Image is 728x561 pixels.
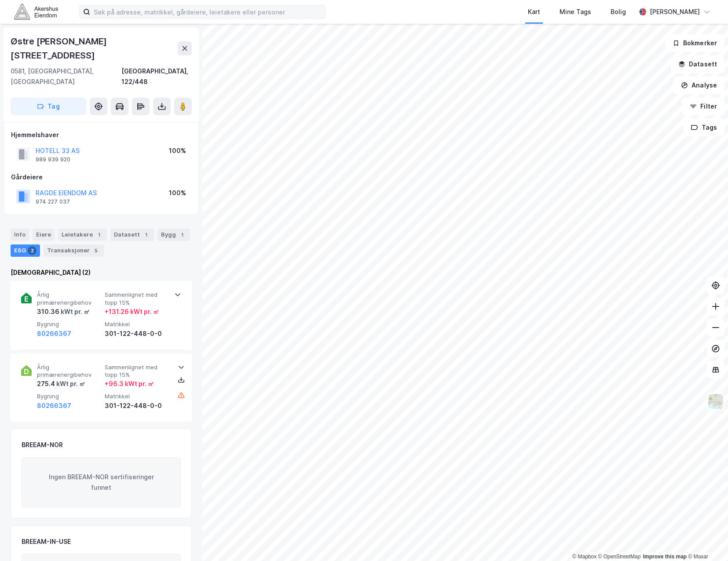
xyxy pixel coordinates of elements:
div: Info [11,229,29,241]
div: 301-122-448-0-0 [105,328,169,339]
div: Leietakere [58,229,107,241]
div: 989 939 920 [36,156,70,163]
div: Hjemmelshaver [11,130,191,140]
button: Tag [11,98,86,115]
span: Årlig primærenergibehov [37,291,101,306]
div: Transaksjoner [44,244,104,257]
button: 80266367 [37,328,71,339]
div: + 96.3 kWt pr. ㎡ [105,379,154,389]
div: 5 [91,246,100,255]
div: Eiere [33,229,55,241]
button: 80266367 [37,401,71,411]
a: Improve this map [643,554,687,560]
div: Kontrollprogram for chat [684,519,728,561]
a: OpenStreetMap [598,554,641,560]
span: Bygning [37,393,101,400]
div: 974 227 037 [36,198,70,205]
span: Bygning [37,321,101,328]
span: Matrikkel [105,393,169,400]
div: 301-122-448-0-0 [105,401,169,411]
button: Tags [684,119,724,136]
div: 1 [142,230,150,239]
div: Bolig [611,7,626,17]
div: kWt pr. ㎡ [55,379,85,389]
div: Kart [528,7,540,17]
div: 0581, [GEOGRAPHIC_DATA], [GEOGRAPHIC_DATA] [11,66,121,87]
div: 100% [169,146,186,156]
input: Søk på adresse, matrikkel, gårdeiere, leietakere eller personer [90,5,325,18]
div: Ingen BREEAM-NOR sertifiseringer funnet [22,457,181,507]
button: Filter [682,98,724,115]
div: [PERSON_NAME] [650,7,700,17]
img: akershus-eiendom-logo.9091f326c980b4bce74ccdd9f866810c.svg [14,4,58,19]
div: Mine Tags [560,7,591,17]
div: 310.36 [37,306,90,317]
div: BREEAM-IN-USE [22,536,71,547]
span: Sammenlignet med topp 15% [105,364,169,379]
div: ESG [11,244,40,257]
button: Datasett [671,55,724,73]
div: Gårdeiere [11,172,191,182]
span: Sammenlignet med topp 15% [105,291,169,306]
div: 1 [95,230,103,239]
span: Årlig primærenergibehov [37,364,101,379]
div: kWt pr. ㎡ [59,306,90,317]
div: 2 [28,246,37,255]
div: Bygg [157,229,190,241]
iframe: Chat Widget [684,519,728,561]
div: Datasett [110,229,154,241]
div: 275.4 [37,379,85,389]
div: Østre [PERSON_NAME][STREET_ADDRESS] [11,34,178,62]
button: Bokmerker [665,34,724,52]
img: Z [707,393,724,410]
div: 1 [178,230,187,239]
div: [GEOGRAPHIC_DATA], 122/448 [121,66,192,87]
span: Matrikkel [105,321,169,328]
div: + 131.26 kWt pr. ㎡ [105,306,159,317]
div: 100% [169,188,186,198]
div: BREEAM-NOR [22,440,63,450]
a: Mapbox [572,554,596,560]
button: Analyse [673,76,724,94]
div: [DEMOGRAPHIC_DATA] (2) [11,267,192,278]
